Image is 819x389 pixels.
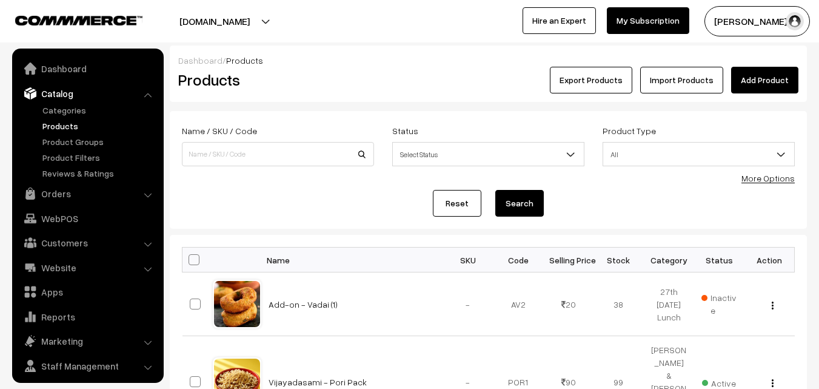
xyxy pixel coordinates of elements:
span: All [603,144,794,165]
a: Website [15,257,159,279]
input: Name / SKU / Code [182,142,374,166]
button: Search [495,190,544,217]
span: Inactive [701,291,737,317]
th: Selling Price [543,248,593,272]
a: Customers [15,232,159,254]
h2: Products [178,70,373,89]
button: [PERSON_NAME] s… [704,6,810,36]
a: Vijayadasami - Pori Pack [269,377,367,387]
a: Import Products [640,67,723,93]
a: Product Groups [39,135,159,148]
img: COMMMERCE [15,16,142,25]
div: / [178,54,798,67]
span: All [603,142,795,166]
button: Export Products [550,67,632,93]
th: Action [744,248,795,272]
a: Staff Management [15,355,159,377]
a: Marketing [15,330,159,352]
label: Product Type [603,124,656,137]
a: Dashboard [15,58,159,79]
th: Category [644,248,694,272]
a: Add Product [731,67,798,93]
img: user [786,12,804,30]
a: Dashboard [178,55,222,66]
img: Menu [772,379,774,387]
a: Hire an Expert [523,7,596,34]
th: Stock [593,248,644,272]
a: Orders [15,183,159,205]
a: Apps [15,281,159,303]
a: Product Filters [39,151,159,164]
a: Add-on - Vadai (1) [269,299,338,310]
a: Products [39,120,159,132]
th: Status [694,248,744,272]
td: 27th [DATE] Lunch [644,272,694,336]
span: Select Status [393,144,584,165]
a: Categories [39,104,159,117]
button: [DOMAIN_NAME] [137,6,292,36]
td: 38 [593,272,644,336]
th: Name [261,248,443,272]
a: My Subscription [607,7,689,34]
th: SKU [443,248,493,272]
span: Products [226,55,263,66]
a: More Options [741,173,795,183]
label: Name / SKU / Code [182,124,257,137]
a: Reviews & Ratings [39,167,159,180]
td: 20 [543,272,593,336]
img: Menu [772,302,774,310]
a: Catalog [15,83,159,104]
a: Reset [433,190,481,217]
label: Status [392,124,418,137]
span: Select Status [392,142,584,166]
a: WebPOS [15,208,159,229]
td: AV2 [493,272,543,336]
td: - [443,272,493,336]
a: Reports [15,306,159,328]
a: COMMMERCE [15,12,121,27]
th: Code [493,248,543,272]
